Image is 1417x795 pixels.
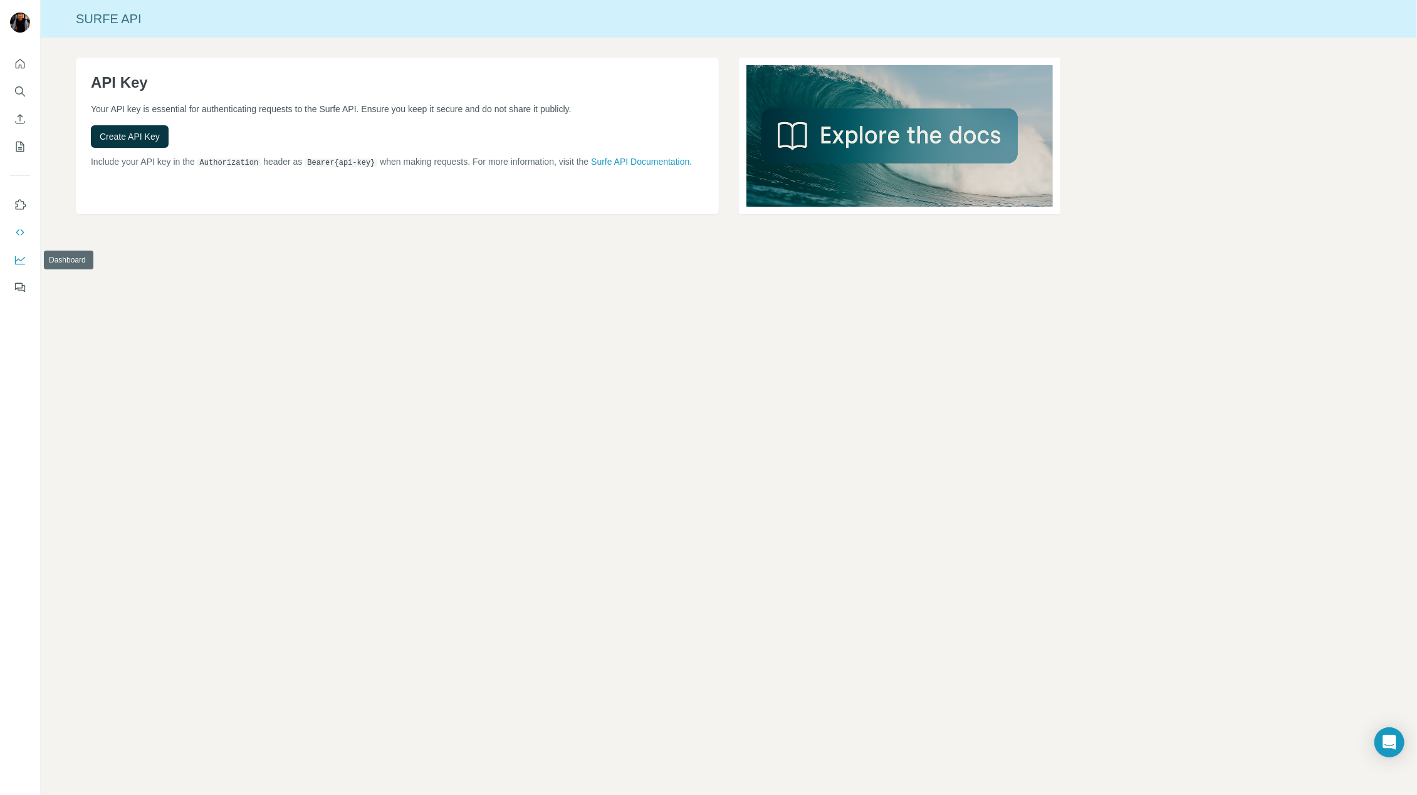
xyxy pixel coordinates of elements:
[91,155,704,169] p: Include your API key in the header as when making requests. For more information, visit the .
[10,108,30,130] button: Enrich CSV
[41,10,1417,28] div: Surfe API
[305,158,377,167] code: Bearer {api-key}
[591,157,689,167] a: Surfe API Documentation
[197,158,261,167] code: Authorization
[10,135,30,158] button: My lists
[91,125,169,148] button: Create API Key
[10,221,30,244] button: Use Surfe API
[10,13,30,33] img: Avatar
[10,194,30,216] button: Use Surfe on LinkedIn
[1374,727,1404,757] div: Open Intercom Messenger
[10,249,30,271] button: Dashboard
[10,276,30,299] button: Feedback
[10,53,30,75] button: Quick start
[10,80,30,103] button: Search
[100,130,160,143] span: Create API Key
[91,103,704,115] p: Your API key is essential for authenticating requests to the Surfe API. Ensure you keep it secure...
[91,73,704,93] h1: API Key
